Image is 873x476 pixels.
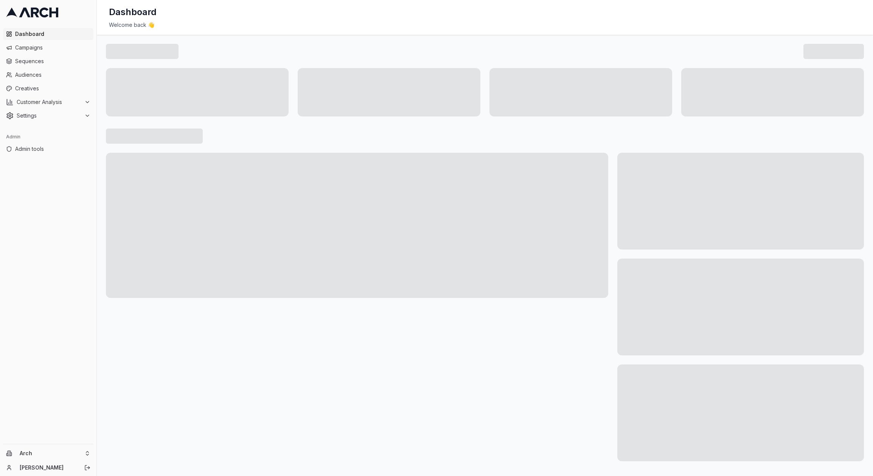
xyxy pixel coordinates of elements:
[3,447,93,459] button: Arch
[3,69,93,81] a: Audiences
[15,85,90,92] span: Creatives
[82,462,93,473] button: Log out
[3,55,93,67] a: Sequences
[3,110,93,122] button: Settings
[17,98,81,106] span: Customer Analysis
[20,450,81,457] span: Arch
[3,143,93,155] a: Admin tools
[15,30,90,38] span: Dashboard
[3,82,93,95] a: Creatives
[3,131,93,143] div: Admin
[3,28,93,40] a: Dashboard
[15,145,90,153] span: Admin tools
[109,6,157,18] h1: Dashboard
[15,57,90,65] span: Sequences
[15,71,90,79] span: Audiences
[20,464,76,471] a: [PERSON_NAME]
[3,42,93,54] a: Campaigns
[3,96,93,108] button: Customer Analysis
[15,44,90,51] span: Campaigns
[109,21,861,29] div: Welcome back 👋
[17,112,81,119] span: Settings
